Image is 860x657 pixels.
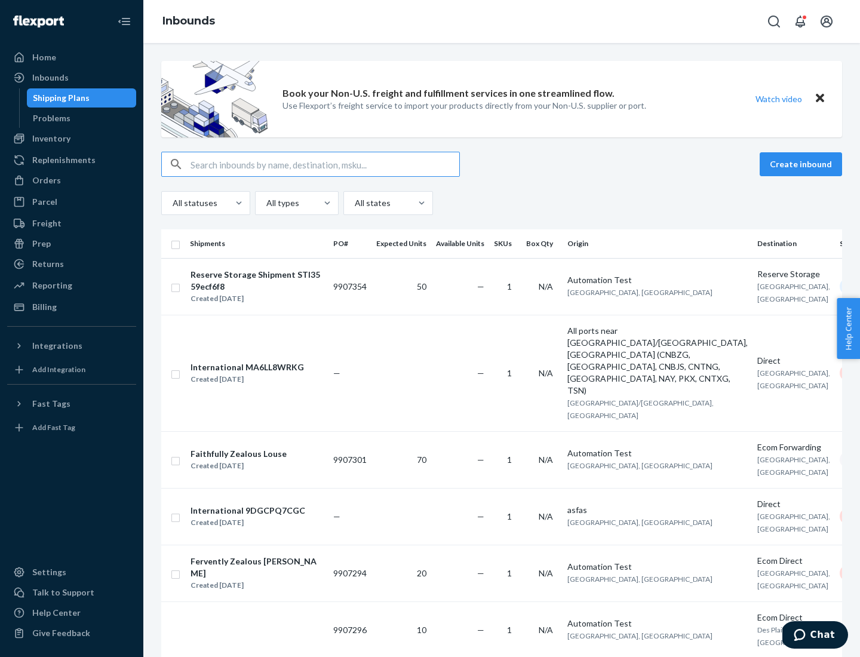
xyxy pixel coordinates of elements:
span: 50 [417,281,426,291]
span: 20 [417,568,426,578]
span: 1 [507,368,512,378]
div: Freight [32,217,62,229]
div: Inventory [32,133,70,145]
a: Parcel [7,192,136,211]
div: Automation Test [567,274,748,286]
div: Home [32,51,56,63]
span: — [477,568,484,578]
button: Watch video [748,90,810,108]
div: Direct [757,355,830,367]
th: Box Qty [521,229,563,258]
span: 1 [507,281,512,291]
button: Create inbound [760,152,842,176]
a: Reporting [7,276,136,295]
a: Shipping Plans [27,88,137,108]
p: Use Flexport’s freight service to import your products directly from your Non-U.S. supplier or port. [282,100,646,112]
td: 9907301 [328,431,371,488]
span: [GEOGRAPHIC_DATA], [GEOGRAPHIC_DATA] [567,461,712,470]
span: — [333,368,340,378]
div: Created [DATE] [191,373,304,385]
div: Created [DATE] [191,579,323,591]
th: SKUs [489,229,521,258]
span: N/A [539,455,553,465]
th: Origin [563,229,752,258]
span: N/A [539,281,553,291]
span: — [477,368,484,378]
div: Automation Test [567,618,748,630]
span: — [477,625,484,635]
span: [GEOGRAPHIC_DATA], [GEOGRAPHIC_DATA] [757,282,830,303]
span: N/A [539,568,553,578]
button: Open notifications [788,10,812,33]
span: — [333,511,340,521]
span: — [477,511,484,521]
button: Fast Tags [7,394,136,413]
span: [GEOGRAPHIC_DATA], [GEOGRAPHIC_DATA] [757,569,830,590]
button: Talk to Support [7,583,136,602]
th: Destination [752,229,835,258]
div: Automation Test [567,447,748,459]
div: Created [DATE] [191,517,305,529]
div: Inbounds [32,72,69,84]
img: Flexport logo [13,16,64,27]
iframe: Opens a widget where you can chat to one of our agents [782,621,848,651]
div: Fast Tags [32,398,70,410]
div: Shipping Plans [33,92,90,104]
span: 1 [507,455,512,465]
button: Close [812,90,828,108]
span: N/A [539,625,553,635]
div: Problems [33,112,70,124]
a: Billing [7,297,136,317]
span: [GEOGRAPHIC_DATA], [GEOGRAPHIC_DATA] [567,518,712,527]
td: 9907294 [328,545,371,601]
div: Fervently Zealous [PERSON_NAME] [191,555,323,579]
button: Open account menu [815,10,838,33]
a: Home [7,48,136,67]
div: Give Feedback [32,627,90,639]
span: [GEOGRAPHIC_DATA], [GEOGRAPHIC_DATA] [567,575,712,584]
div: asfas [567,504,748,516]
div: Billing [32,301,57,313]
span: 1 [507,568,512,578]
a: Problems [27,109,137,128]
a: Inbounds [7,68,136,87]
span: [GEOGRAPHIC_DATA], [GEOGRAPHIC_DATA] [567,288,712,297]
input: All statuses [171,197,173,209]
span: Des Plaines, [GEOGRAPHIC_DATA] [757,625,828,647]
div: Ecom Direct [757,612,830,624]
span: — [477,455,484,465]
a: Inventory [7,129,136,148]
span: [GEOGRAPHIC_DATA], [GEOGRAPHIC_DATA] [757,455,830,477]
a: Add Integration [7,360,136,379]
span: N/A [539,368,553,378]
div: Ecom Direct [757,555,830,567]
button: Help Center [837,298,860,359]
input: All types [265,197,266,209]
span: [GEOGRAPHIC_DATA], [GEOGRAPHIC_DATA] [757,369,830,390]
ol: breadcrumbs [153,4,225,39]
div: Talk to Support [32,587,94,598]
div: Automation Test [567,561,748,573]
div: Settings [32,566,66,578]
span: — [477,281,484,291]
div: Help Center [32,607,81,619]
span: 1 [507,625,512,635]
button: Integrations [7,336,136,355]
a: Freight [7,214,136,233]
div: Replenishments [32,154,96,166]
input: Search inbounds by name, destination, msku... [191,152,459,176]
button: Give Feedback [7,624,136,643]
th: PO# [328,229,371,258]
div: Reserve Storage [757,268,830,280]
button: Close Navigation [112,10,136,33]
p: Book your Non-U.S. freight and fulfillment services in one streamlined flow. [282,87,615,100]
div: Ecom Forwarding [757,441,830,453]
div: Direct [757,498,830,510]
a: Add Fast Tag [7,418,136,437]
div: Reporting [32,280,72,291]
span: [GEOGRAPHIC_DATA], [GEOGRAPHIC_DATA] [757,512,830,533]
div: International 9DGCPQ7CGC [191,505,305,517]
button: Open Search Box [762,10,786,33]
td: 9907354 [328,258,371,315]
